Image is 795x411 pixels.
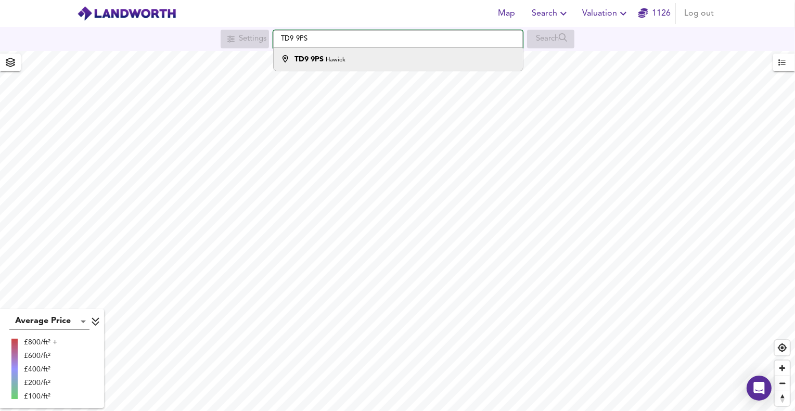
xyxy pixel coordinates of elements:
strong: TD9 9PS [294,56,324,63]
small: Hawick [326,57,345,63]
button: Reset bearing to north [775,391,790,406]
button: Valuation [578,3,634,24]
div: Open Intercom Messenger [747,376,772,401]
div: £200/ft² [24,378,57,388]
span: Search [532,6,570,21]
button: Log out [680,3,718,24]
div: Average Price [9,313,89,330]
span: Map [494,6,519,21]
span: Valuation [582,6,630,21]
button: Find my location [775,340,790,355]
img: logo [77,6,176,21]
div: £600/ft² [24,351,57,361]
input: Enter a location... [273,30,523,48]
div: £800/ft² + [24,337,57,348]
div: Search for a location first or explore the map [527,30,574,48]
div: £100/ft² [24,391,57,402]
a: 1126 [638,6,671,21]
button: Zoom out [775,376,790,391]
div: £400/ft² [24,364,57,375]
button: Zoom in [775,361,790,376]
div: Search for a location first or explore the map [221,30,269,48]
button: Map [490,3,523,24]
span: Log out [684,6,714,21]
button: 1126 [638,3,671,24]
button: Search [528,3,574,24]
